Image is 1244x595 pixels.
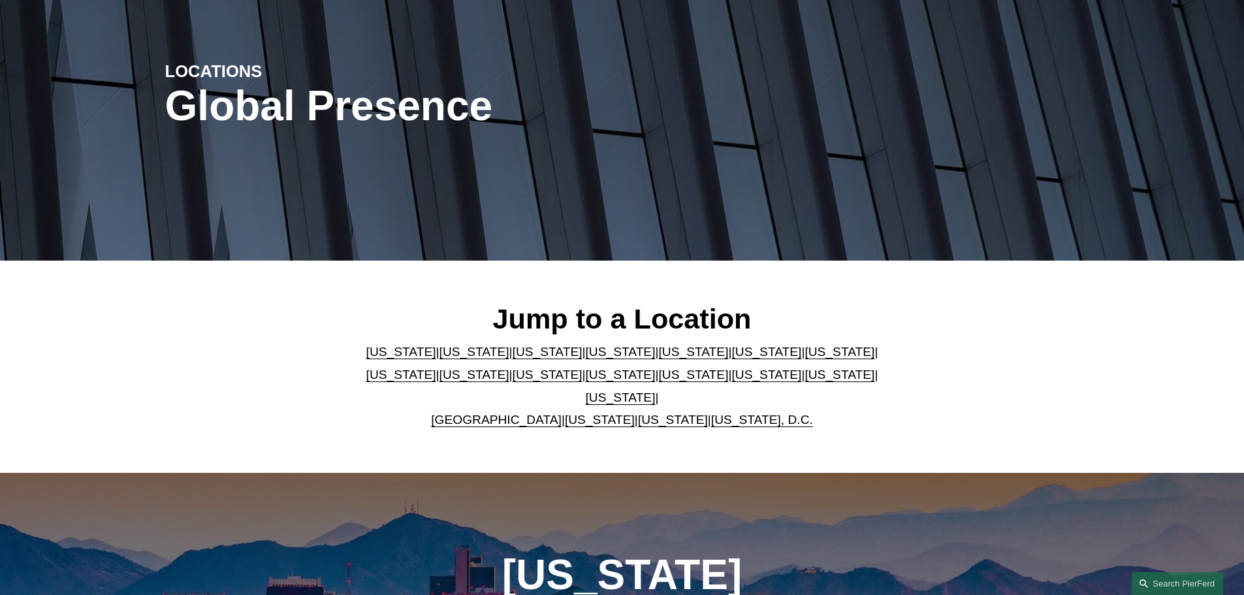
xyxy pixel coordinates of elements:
a: [GEOGRAPHIC_DATA] [431,413,562,426]
h1: Global Presence [165,82,774,130]
a: [US_STATE] [805,345,874,359]
a: [US_STATE] [366,368,436,381]
h4: LOCATIONS [165,61,394,82]
a: [US_STATE] [586,391,656,404]
a: [US_STATE] [731,368,801,381]
a: [US_STATE] [565,413,635,426]
a: [US_STATE] [586,368,656,381]
a: [US_STATE] [658,368,728,381]
h2: Jump to a Location [355,302,889,336]
a: [US_STATE] [513,345,582,359]
a: [US_STATE] [638,413,708,426]
a: [US_STATE] [439,345,509,359]
a: [US_STATE] [366,345,436,359]
p: | | | | | | | | | | | | | | | | | | [355,341,889,431]
a: [US_STATE] [586,345,656,359]
a: [US_STATE] [658,345,728,359]
a: [US_STATE] [513,368,582,381]
a: Search this site [1132,572,1223,595]
a: [US_STATE] [805,368,874,381]
a: [US_STATE], D.C. [711,413,813,426]
a: [US_STATE] [731,345,801,359]
a: [US_STATE] [439,368,509,381]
